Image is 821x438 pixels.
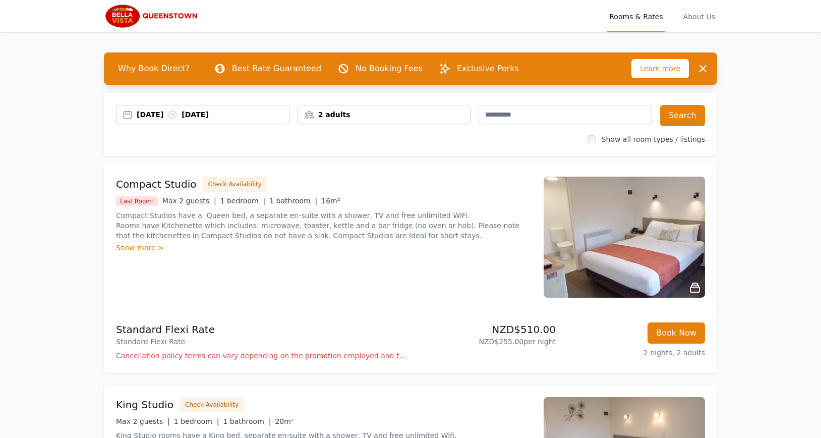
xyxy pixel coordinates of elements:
[321,197,340,205] span: 16m²
[564,348,705,358] p: 2 nights, 2 adults
[116,210,532,241] p: Compact Studios have a Queen bed, a separate en-suite with a shower, TV and free unlimited WiFi. ...
[180,397,244,412] button: Check Availability
[203,177,267,192] button: Check Availability
[269,197,317,205] span: 1 bathroom |
[232,63,321,75] p: Best Rate Guaranteed
[116,417,170,425] span: Max 2 guests |
[110,59,198,79] span: Why Book Direct?
[275,417,294,425] span: 20m²
[116,322,406,337] p: Standard Flexi Rate
[631,59,689,78] span: Learn more
[116,351,406,361] p: Cancellation policy terms can vary depending on the promotion employed and the time of stay of th...
[220,197,266,205] span: 1 bedroom |
[602,135,705,143] label: Show all room types / listings
[415,337,556,347] p: NZD$255.00 per night
[223,417,271,425] span: 1 bathroom |
[116,196,158,206] span: Last Room!
[174,417,219,425] span: 1 bedroom |
[660,105,705,126] button: Search
[415,322,556,337] p: NZD$510.00
[116,243,532,253] div: Show more >
[137,109,289,120] div: [DATE] [DATE]
[162,197,216,205] span: Max 2 guests |
[116,177,197,191] h3: Compact Studio
[298,109,471,120] div: 2 adults
[104,4,201,28] img: Bella Vista Queenstown
[116,337,406,347] p: Standard Flexi Rate
[457,63,519,75] p: Exclusive Perks
[116,398,173,412] h3: King Studio
[648,322,705,344] button: Book Now
[356,63,423,75] p: No Booking Fees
